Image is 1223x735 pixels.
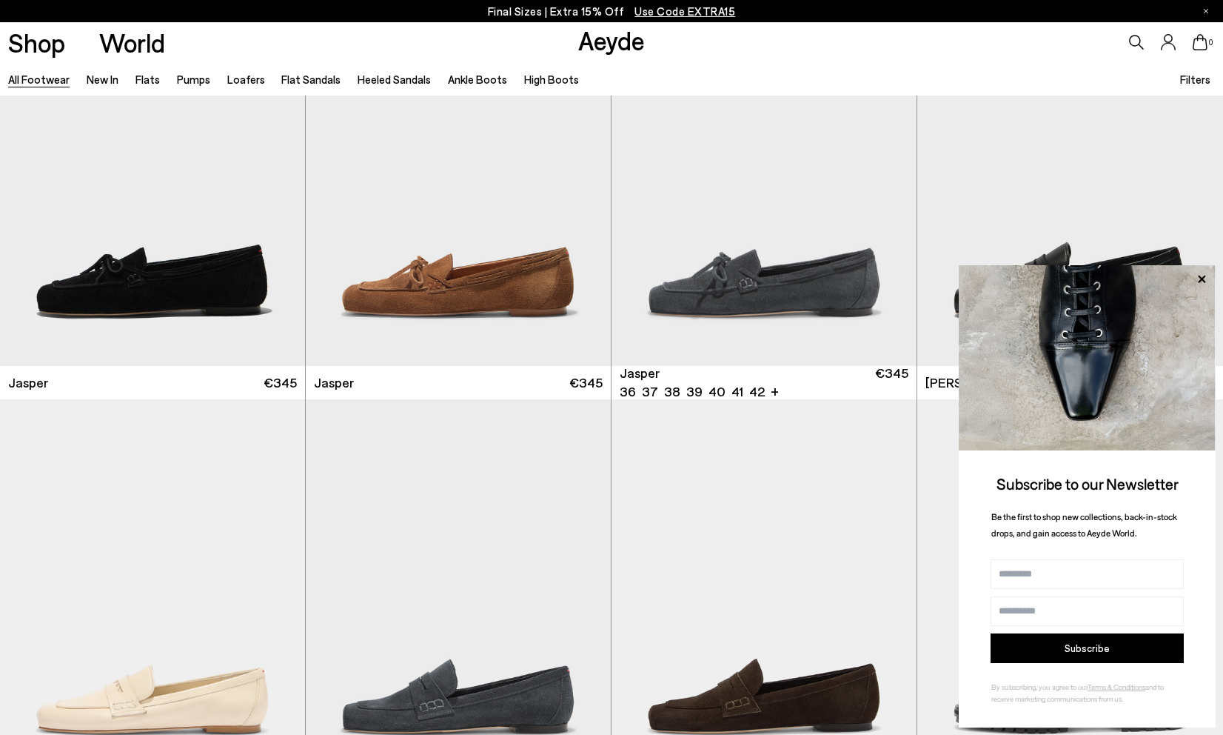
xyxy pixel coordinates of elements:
[686,382,703,401] li: 39
[448,73,507,86] a: Ankle Boots
[996,474,1179,493] span: Subscribe to our Newsletter
[991,682,1088,691] span: By subscribing, you agree to our
[8,30,65,56] a: Shop
[875,364,908,401] span: €345
[1207,39,1215,47] span: 0
[991,633,1184,663] button: Subscribe
[569,373,603,392] span: €345
[358,73,431,86] a: Heeled Sandals
[578,24,645,56] a: Aeyde
[135,73,160,86] a: Flats
[8,73,70,86] a: All Footwear
[177,73,210,86] a: Pumps
[620,364,660,382] span: Jasper
[306,366,611,399] a: Jasper €345
[1193,34,1207,50] a: 0
[314,373,354,392] span: Jasper
[731,382,743,401] li: 41
[917,366,1223,399] a: [PERSON_NAME] €345
[959,265,1216,450] img: ca3f721fb6ff708a270709c41d776025.jpg
[1180,73,1210,86] span: Filters
[227,73,265,86] a: Loafers
[634,4,735,18] span: Navigate to /collections/ss25-final-sizes
[925,373,1031,392] span: [PERSON_NAME]
[281,73,341,86] a: Flat Sandals
[1088,682,1145,691] a: Terms & Conditions
[771,381,779,401] li: +
[664,382,680,401] li: 38
[8,373,48,392] span: Jasper
[708,382,726,401] li: 40
[749,382,765,401] li: 42
[620,382,636,401] li: 36
[620,382,760,401] ul: variant
[87,73,118,86] a: New In
[642,382,658,401] li: 37
[611,366,917,399] a: Jasper 36 37 38 39 40 41 42 + €345
[991,511,1177,539] span: Be the first to shop new collections, back-in-stock drops, and gain access to Aeyde World.
[99,30,165,56] a: World
[264,373,297,392] span: €345
[488,2,736,21] p: Final Sizes | Extra 15% Off
[524,73,579,86] a: High Boots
